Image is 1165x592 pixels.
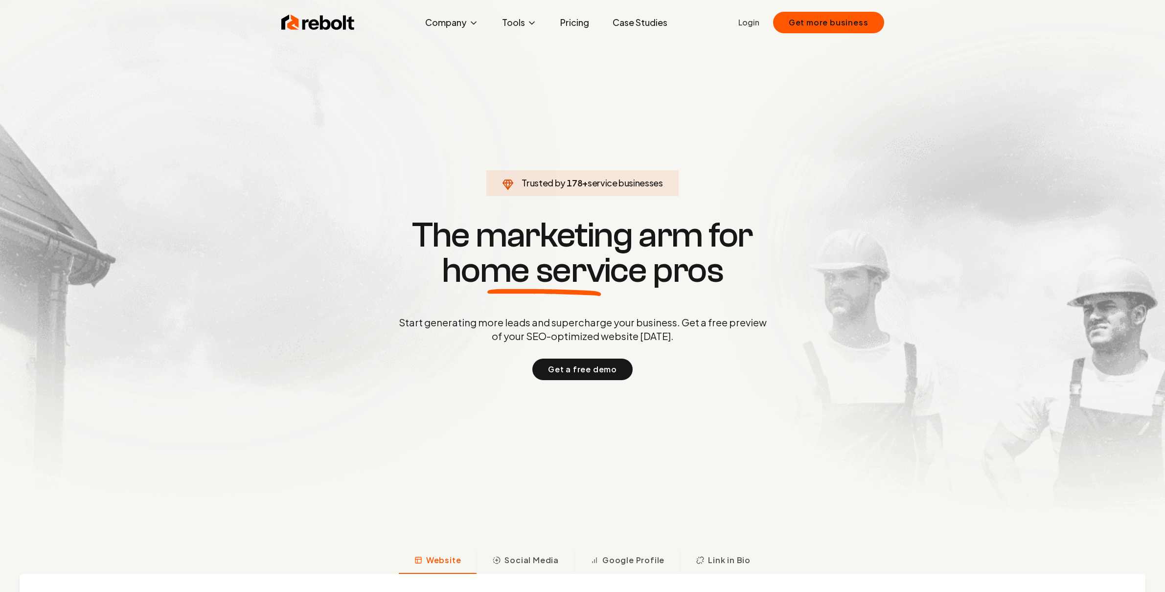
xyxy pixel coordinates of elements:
a: Case Studies [605,13,675,32]
button: Tools [494,13,545,32]
span: 178 [567,176,582,190]
span: Google Profile [602,554,664,566]
span: service businesses [588,177,663,188]
span: Link in Bio [708,554,751,566]
span: Social Media [504,554,559,566]
button: Google Profile [574,548,680,574]
button: Company [417,13,486,32]
span: Website [426,554,461,566]
button: Social Media [477,548,574,574]
h1: The marketing arm for pros [348,218,818,288]
a: Login [738,17,759,28]
img: Rebolt Logo [281,13,355,32]
button: Link in Bio [680,548,766,574]
span: home service [442,253,647,288]
button: Get more business [773,12,884,33]
button: Website [399,548,477,574]
a: Pricing [552,13,597,32]
p: Start generating more leads and supercharge your business. Get a free preview of your SEO-optimiz... [397,316,769,343]
span: + [582,177,588,188]
button: Get a free demo [532,359,633,380]
span: Trusted by [522,177,565,188]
